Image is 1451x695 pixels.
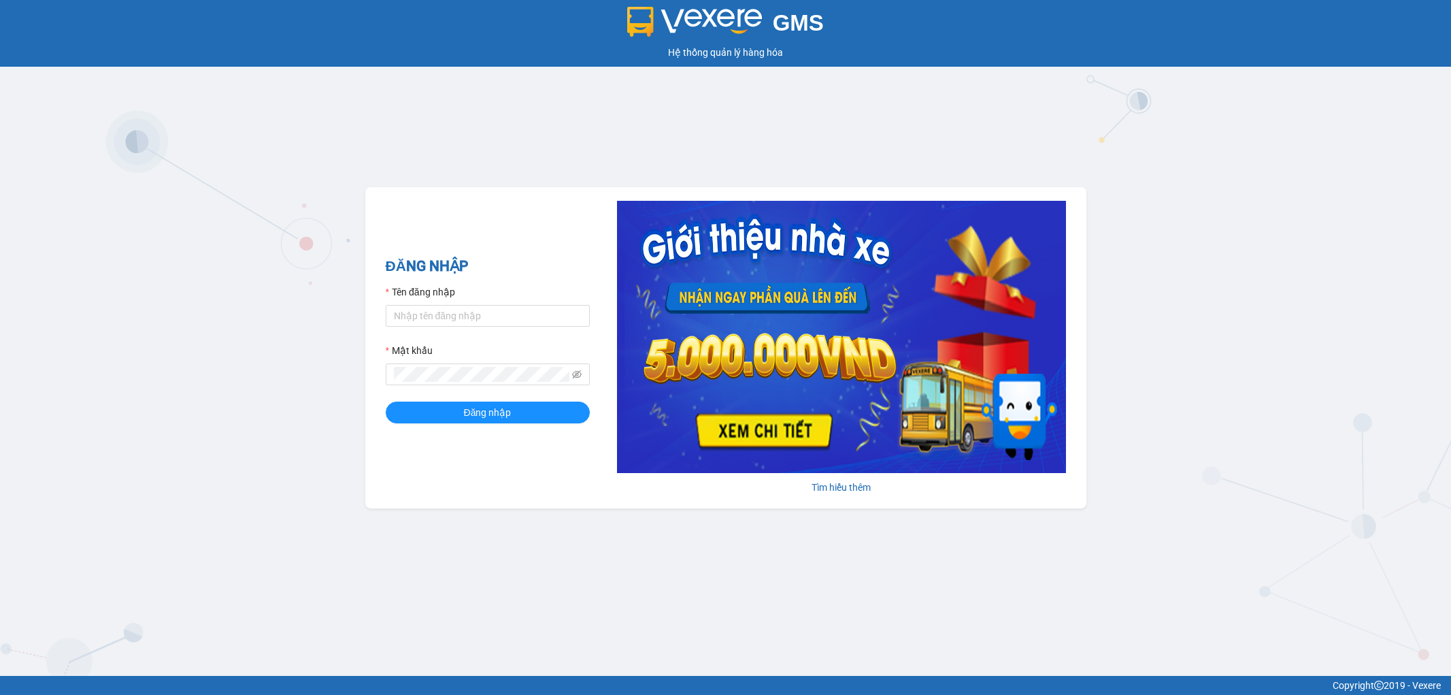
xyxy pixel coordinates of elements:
[617,201,1066,473] img: banner-0
[394,367,569,382] input: Mật khẩu
[773,10,824,35] span: GMS
[1374,681,1384,690] span: copyright
[386,305,590,327] input: Tên đăng nhập
[386,285,455,300] label: Tên đăng nhập
[627,20,824,31] a: GMS
[386,402,590,423] button: Đăng nhập
[617,480,1066,495] div: Tìm hiểu thêm
[10,678,1441,693] div: Copyright 2019 - Vexere
[572,370,582,379] span: eye-invisible
[464,405,512,420] span: Đăng nhập
[627,7,762,37] img: logo 2
[386,255,590,278] h2: ĐĂNG NHẬP
[3,45,1448,60] div: Hệ thống quản lý hàng hóa
[386,343,433,358] label: Mật khẩu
